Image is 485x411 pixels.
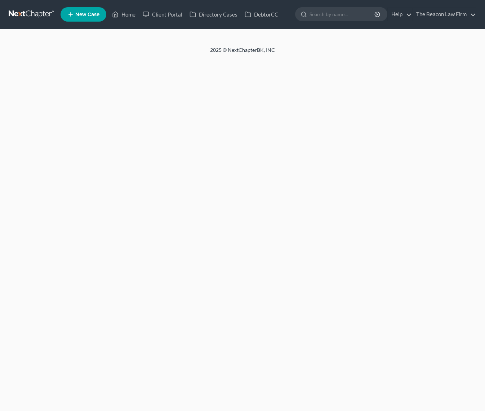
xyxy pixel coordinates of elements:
[310,8,375,21] input: Search by name...
[388,8,412,21] a: Help
[37,46,448,59] div: 2025 © NextChapterBK, INC
[186,8,241,21] a: Directory Cases
[108,8,139,21] a: Home
[75,12,99,17] span: New Case
[139,8,186,21] a: Client Portal
[413,8,476,21] a: The Beacon Law Firm
[241,8,282,21] a: DebtorCC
